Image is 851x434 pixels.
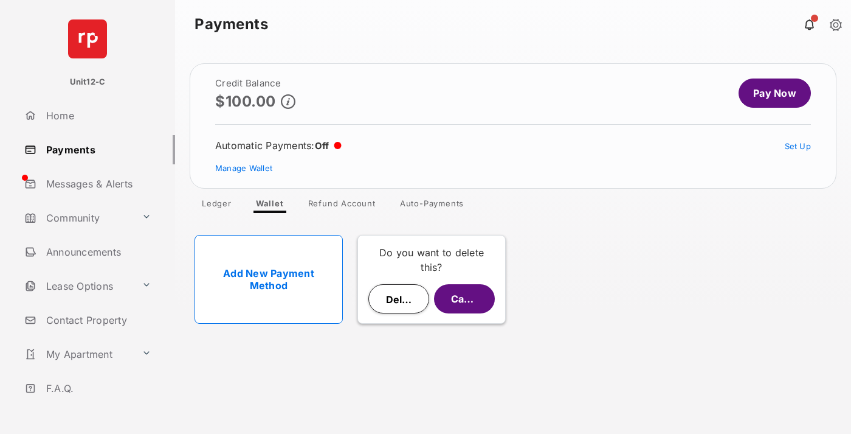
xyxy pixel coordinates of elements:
[19,374,175,403] a: F.A.Q.
[390,198,474,213] a: Auto-Payments
[19,101,175,130] a: Home
[70,76,106,88] p: Unit12-C
[386,293,418,306] span: Delete
[215,79,295,88] h2: Credit Balance
[19,203,137,233] a: Community
[215,163,272,173] a: Manage Wallet
[368,284,429,313] button: Delete
[434,284,495,313] button: Cancel
[19,306,175,335] a: Contact Property
[19,135,175,164] a: Payments
[785,141,811,151] a: Set Up
[192,198,241,213] a: Ledger
[451,293,484,305] span: Cancel
[195,17,268,32] strong: Payments
[19,271,137,301] a: Lease Options
[195,235,343,324] a: Add New Payment Method
[368,245,495,275] p: Do you want to delete this?
[298,198,385,213] a: Refund Account
[19,340,137,369] a: My Apartment
[215,139,342,152] div: Automatic Payments :
[315,140,329,152] span: Off
[246,198,294,213] a: Wallet
[215,93,276,110] p: $100.00
[68,19,107,58] img: svg+xml;base64,PHN2ZyB4bWxucz0iaHR0cDovL3d3dy53My5vcmcvMjAwMC9zdmciIHdpZHRoPSI2NCIgaGVpZ2h0PSI2NC...
[19,169,175,198] a: Messages & Alerts
[19,237,175,267] a: Announcements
